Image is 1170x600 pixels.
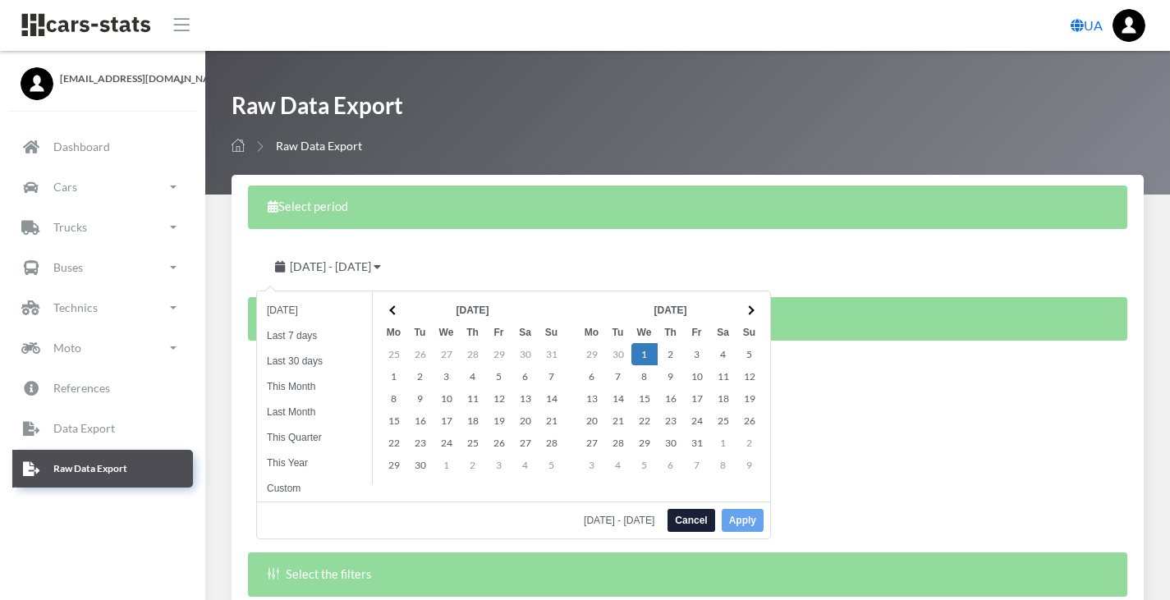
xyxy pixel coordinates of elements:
[257,425,372,451] li: This Quarter
[21,67,185,86] a: [EMAIL_ADDRESS][DOMAIN_NAME]
[53,136,110,157] p: Dashboard
[1113,9,1145,42] img: ...
[512,410,539,432] td: 20
[658,387,684,410] td: 16
[579,321,605,343] th: Mo
[684,454,710,476] td: 7
[12,128,193,166] a: Dashboard
[232,90,403,129] h1: Raw Data Export
[539,343,565,365] td: 31
[434,432,460,454] td: 24
[12,329,193,367] a: Moto
[407,365,434,387] td: 2
[381,343,407,365] td: 25
[257,349,372,374] li: Last 30 days
[605,454,631,476] td: 4
[434,410,460,432] td: 17
[53,217,87,237] p: Trucks
[658,321,684,343] th: Th
[60,71,185,86] span: [EMAIL_ADDRESS][DOMAIN_NAME]
[460,321,486,343] th: Th
[12,249,193,286] a: Buses
[257,451,372,476] li: This Year
[486,343,512,365] td: 29
[512,343,539,365] td: 30
[631,321,658,343] th: We
[710,432,736,454] td: 1
[460,432,486,454] td: 25
[631,432,658,454] td: 29
[710,454,736,476] td: 8
[486,321,512,343] th: Fr
[605,432,631,454] td: 28
[460,410,486,432] td: 18
[605,299,736,321] th: [DATE]
[1064,9,1109,42] a: UA
[381,365,407,387] td: 1
[257,323,372,349] li: Last 7 days
[512,365,539,387] td: 6
[658,365,684,387] td: 9
[605,365,631,387] td: 7
[381,432,407,454] td: 22
[631,410,658,432] td: 22
[579,410,605,432] td: 20
[381,321,407,343] th: Mo
[486,432,512,454] td: 26
[12,450,193,488] a: Raw Data Export
[631,365,658,387] td: 8
[53,378,110,398] p: References
[460,365,486,387] td: 4
[12,369,193,407] a: References
[539,387,565,410] td: 14
[257,400,372,425] li: Last Month
[434,387,460,410] td: 10
[248,185,1127,229] div: Select period
[579,343,605,365] td: 29
[381,387,407,410] td: 8
[579,454,605,476] td: 3
[407,410,434,432] td: 16
[257,476,372,502] li: Custom
[407,387,434,410] td: 9
[434,343,460,365] td: 27
[710,343,736,365] td: 4
[710,365,736,387] td: 11
[736,321,763,343] th: Su
[434,454,460,476] td: 1
[276,139,362,153] span: Raw Data Export
[658,432,684,454] td: 30
[736,343,763,365] td: 5
[434,365,460,387] td: 3
[736,432,763,454] td: 2
[248,297,1127,341] div: Select the columns you want to see in the table
[684,321,710,343] th: Fr
[539,365,565,387] td: 7
[53,297,98,318] p: Technics
[605,410,631,432] td: 21
[512,432,539,454] td: 27
[21,12,152,38] img: navbar brand
[407,432,434,454] td: 23
[684,410,710,432] td: 24
[512,454,539,476] td: 4
[684,387,710,410] td: 17
[684,365,710,387] td: 10
[605,387,631,410] td: 14
[12,410,193,447] a: Data Export
[248,552,1127,596] div: Select the filters
[605,343,631,365] td: 30
[684,343,710,365] td: 3
[736,365,763,387] td: 12
[539,410,565,432] td: 21
[381,410,407,432] td: 15
[460,454,486,476] td: 2
[12,168,193,206] a: Cars
[736,387,763,410] td: 19
[257,298,372,323] li: [DATE]
[579,387,605,410] td: 13
[605,321,631,343] th: Tu
[381,454,407,476] td: 29
[658,343,684,365] td: 2
[53,337,81,358] p: Moto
